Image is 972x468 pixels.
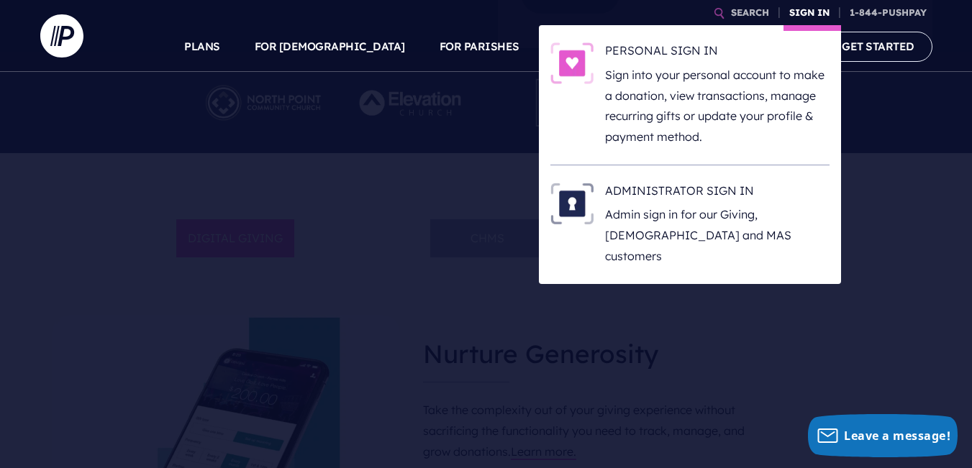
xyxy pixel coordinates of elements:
a: PLANS [184,22,220,72]
p: Sign into your personal account to make a donation, view transactions, manage recurring gifts or ... [605,65,830,147]
button: Leave a message! [808,414,958,457]
img: ADMINISTRATOR SIGN IN - Illustration [550,183,594,224]
h6: PERSONAL SIGN IN [605,42,830,64]
a: SOLUTIONS [554,22,618,72]
a: FOR [DEMOGRAPHIC_DATA] [255,22,405,72]
span: Leave a message! [844,428,950,444]
p: Admin sign in for our Giving, [DEMOGRAPHIC_DATA] and MAS customers [605,204,830,266]
a: EXPLORE [652,22,702,72]
img: PERSONAL SIGN IN - Illustration [550,42,594,84]
a: GET STARTED [824,32,932,61]
a: PERSONAL SIGN IN - Illustration PERSONAL SIGN IN Sign into your personal account to make a donati... [550,42,830,147]
a: FOR PARISHES [440,22,519,72]
a: COMPANY [737,22,790,72]
h6: ADMINISTRATOR SIGN IN [605,183,830,204]
a: ADMINISTRATOR SIGN IN - Illustration ADMINISTRATOR SIGN IN Admin sign in for our Giving, [DEMOGRA... [550,183,830,267]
